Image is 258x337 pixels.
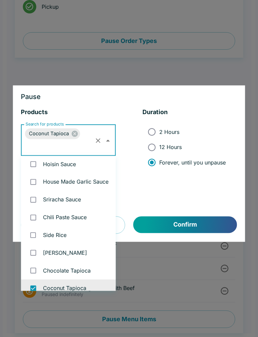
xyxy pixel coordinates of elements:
h5: Duration [142,108,237,116]
h3: Pause [21,94,237,100]
label: Search for products [26,122,63,127]
li: Sriracha Sauce [21,191,116,208]
button: Close [103,136,113,146]
span: Coconut Tapioca [25,130,73,138]
span: 2 Hours [159,129,179,135]
button: Confirm [133,216,237,233]
span: 12 Hours [159,144,182,151]
span: Forever, until you unpause [159,159,226,166]
li: [PERSON_NAME] [21,244,116,262]
li: Chocolate Tapioca [21,262,116,280]
li: House Made Garlic Sauce [21,173,116,191]
li: Chili Paste Sauce [21,208,116,226]
div: Coconut Tapioca [25,129,80,139]
li: Hoisin Sauce [21,155,116,173]
h5: Products [21,108,116,116]
li: Coconut Tapioca [21,280,116,297]
button: Clear [93,136,103,146]
li: Side Rice [21,226,116,244]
